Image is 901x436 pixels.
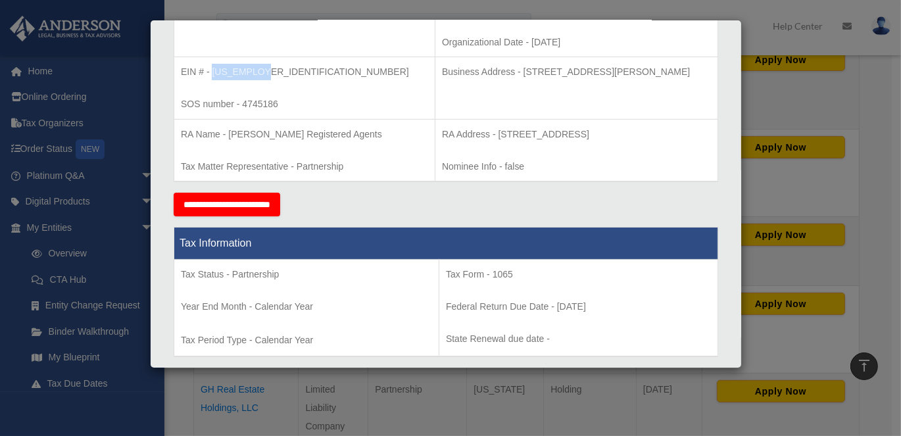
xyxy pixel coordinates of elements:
[174,228,718,260] th: Tax Information
[174,260,439,357] td: Tax Period Type - Calendar Year
[442,158,711,175] p: Nominee Info - false
[442,34,711,51] p: Organizational Date - [DATE]
[446,266,711,283] p: Tax Form - 1065
[181,158,428,175] p: Tax Matter Representative - Partnership
[446,299,711,315] p: Federal Return Due Date - [DATE]
[446,331,711,347] p: State Renewal due date -
[181,96,428,112] p: SOS number - 4745186
[181,64,428,80] p: EIN # - [US_EMPLOYER_IDENTIFICATION_NUMBER]
[442,64,711,80] p: Business Address - [STREET_ADDRESS][PERSON_NAME]
[181,299,432,315] p: Year End Month - Calendar Year
[181,266,432,283] p: Tax Status - Partnership
[442,126,711,143] p: RA Address - [STREET_ADDRESS]
[181,126,428,143] p: RA Name - [PERSON_NAME] Registered Agents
